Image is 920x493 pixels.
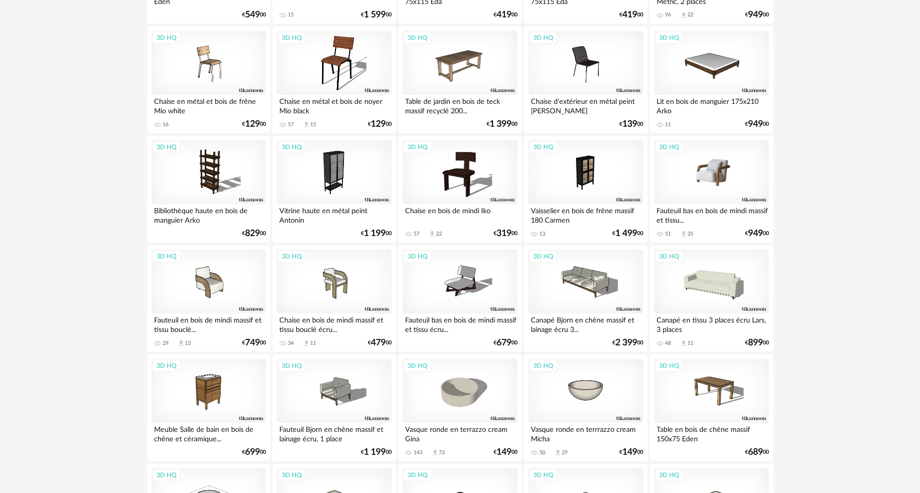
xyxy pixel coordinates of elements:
[439,449,445,456] div: 72
[687,340,693,347] div: 11
[147,245,270,352] a: 3D HQ Fauteuil en bois de mindi massif et tissu bouclé... 29 Download icon 13 €74900
[654,95,768,115] div: Lit en bois de manguier 175x210 Arko
[361,230,392,237] div: € 00
[242,449,266,456] div: € 00
[655,141,683,154] div: 3D HQ
[288,121,294,128] div: 57
[361,11,392,18] div: € 00
[528,314,643,333] div: Canapé Bjorn en chêne massif et lainage écru 3...
[277,314,391,333] div: Chaise en bois de mindi massif et tissu bouclé écru...
[368,339,392,346] div: € 00
[163,340,168,347] div: 29
[371,339,386,346] span: 479
[748,230,763,237] span: 949
[277,423,391,443] div: Fauteuil Bjorn en chêne massif et lainage écru, 1 place
[403,95,517,115] div: Table de jardin en bois de teck massif recyclé 200...
[242,230,266,237] div: € 00
[528,95,643,115] div: Chaise d'extérieur en métal peint [PERSON_NAME]
[524,26,647,134] a: 3D HQ Chaise d'extérieur en métal peint [PERSON_NAME] €13900
[303,339,310,347] span: Download icon
[524,354,647,462] a: 3D HQ Vasque ronde en terrrazzo cream Micha 50 Download icon 29 €14900
[524,245,647,352] a: 3D HQ Canapé Bjorn en chêne massif et lainage écru 3... €2 39900
[619,121,643,128] div: € 00
[147,26,270,134] a: 3D HQ Chaise en métal et bois de frêne Mio white 16 €12900
[371,121,386,128] span: 129
[245,11,260,18] span: 549
[680,230,687,238] span: Download icon
[650,136,773,243] a: 3D HQ Fauteuil bas en bois de mindi massif et tissu... 51 Download icon 35 €94900
[245,121,260,128] span: 129
[665,340,671,347] div: 48
[487,121,517,128] div: € 00
[497,11,511,18] span: 419
[245,449,260,456] span: 699
[529,359,558,372] div: 3D HQ
[272,245,396,352] a: 3D HQ Chaise en bois de mindi massif et tissu bouclé écru... 34 Download icon 11 €47900
[654,204,768,224] div: Fauteuil bas en bois de mindi massif et tissu...
[665,11,671,18] div: 96
[497,230,511,237] span: 319
[528,204,643,224] div: Vaisselier en bois de frêne massif 180 Carmen
[524,136,647,243] a: 3D HQ Vaisselier en bois de frêne massif 180 Carmen 13 €1 49900
[272,26,396,134] a: 3D HQ Chaise en métal et bois de noyer Mio black 57 Download icon 15 €12900
[431,449,439,456] span: Download icon
[622,121,637,128] span: 139
[403,469,432,482] div: 3D HQ
[414,449,422,456] div: 143
[242,339,266,346] div: € 00
[403,359,432,372] div: 3D HQ
[655,469,683,482] div: 3D HQ
[152,314,266,333] div: Fauteuil en bois de mindi massif et tissu bouclé...
[655,31,683,44] div: 3D HQ
[497,449,511,456] span: 149
[436,231,442,238] div: 22
[403,250,432,263] div: 3D HQ
[494,11,517,18] div: € 00
[398,354,521,462] a: 3D HQ Vasque ronde en terrazzo cream Gina 143 Download icon 72 €14900
[403,141,432,154] div: 3D HQ
[680,11,687,19] span: Download icon
[745,230,769,237] div: € 00
[152,359,181,372] div: 3D HQ
[615,230,637,237] span: 1 499
[494,449,517,456] div: € 00
[310,340,316,347] div: 11
[277,359,306,372] div: 3D HQ
[539,449,545,456] div: 50
[242,121,266,128] div: € 00
[687,231,693,238] div: 35
[665,231,671,238] div: 51
[277,469,306,482] div: 3D HQ
[654,314,768,333] div: Canapé en tissu 3 places écru Lars, 3 places
[272,354,396,462] a: 3D HQ Fauteuil Bjorn en chêne massif et lainage écru, 1 place €1 19900
[288,340,294,347] div: 34
[748,449,763,456] span: 689
[277,204,391,224] div: Vitrine haute en métal peint Antonin
[163,121,168,128] div: 16
[622,11,637,18] span: 419
[152,204,266,224] div: Bibliothèque haute en bois de manguier Arko
[622,449,637,456] span: 149
[152,141,181,154] div: 3D HQ
[364,11,386,18] span: 1 599
[554,449,562,456] span: Download icon
[748,339,763,346] span: 899
[364,449,386,456] span: 1 199
[368,121,392,128] div: € 00
[650,354,773,462] a: 3D HQ Table en bois de chêne massif 150x75 Eden €68900
[490,121,511,128] span: 1 399
[245,339,260,346] span: 749
[562,449,568,456] div: 29
[650,245,773,352] a: 3D HQ Canapé en tissu 3 places écru Lars, 3 places 48 Download icon 11 €89900
[619,11,643,18] div: € 00
[177,339,185,347] span: Download icon
[748,121,763,128] span: 949
[665,121,671,128] div: 11
[529,250,558,263] div: 3D HQ
[529,141,558,154] div: 3D HQ
[147,354,270,462] a: 3D HQ Meuble Salle de bain en bois de chêne et céramique... €69900
[497,339,511,346] span: 679
[650,26,773,134] a: 3D HQ Lit en bois de manguier 175x210 Arko 11 €94900
[147,136,270,243] a: 3D HQ Bibliothèque haute en bois de manguier Arko €82900
[403,31,432,44] div: 3D HQ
